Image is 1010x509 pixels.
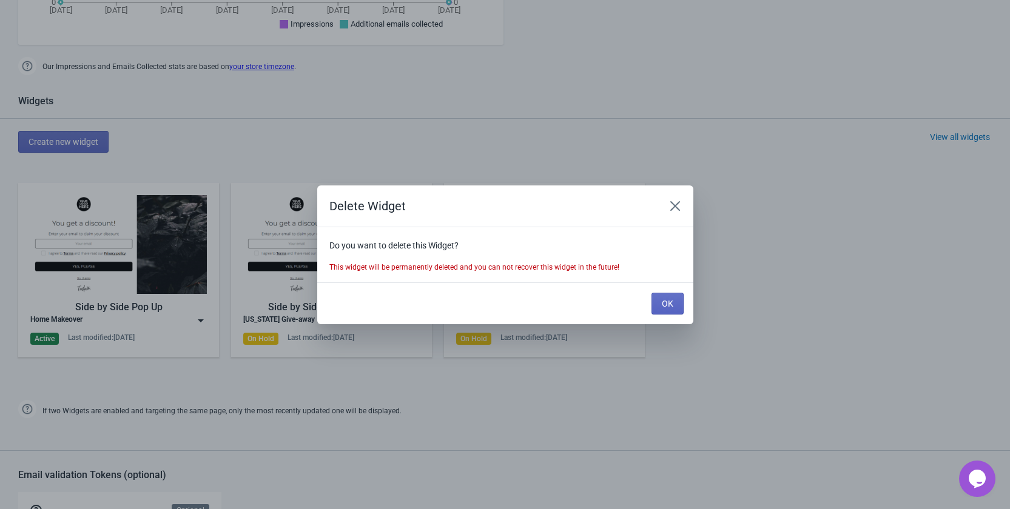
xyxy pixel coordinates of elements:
[664,195,686,217] button: Close
[651,293,684,314] button: OK
[329,239,681,252] p: Do you want to delete this Widget?
[959,461,998,497] iframe: chat widget
[662,299,673,308] span: OK
[329,262,681,273] p: This widget will be permanently deleted and you can not recover this widget in the future!
[329,198,652,215] h2: Delete Widget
